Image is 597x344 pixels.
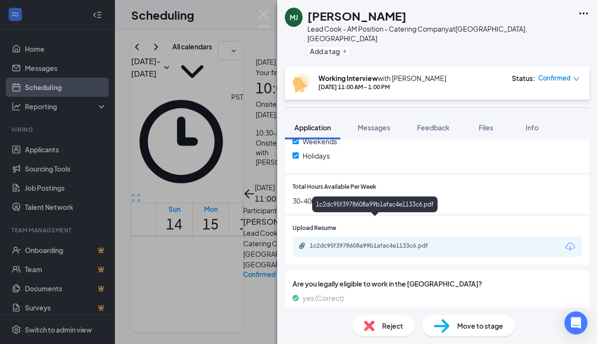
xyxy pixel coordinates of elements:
[312,196,438,212] div: 1c2dc95f3978608a99b1afac4e1133c6.pdf
[382,321,403,331] span: Reject
[318,83,446,91] div: [DATE] 11:00 AM - 1:00 PM
[303,150,330,161] span: Holidays
[564,311,587,334] div: Open Intercom Messenger
[303,136,337,147] span: Weekends
[479,123,493,132] span: Files
[564,241,576,252] svg: Download
[307,46,350,56] button: PlusAdd a tag
[303,307,311,318] span: no
[303,293,344,303] span: yes (Correct)
[307,8,406,24] h1: [PERSON_NAME]
[298,242,306,250] svg: Paperclip
[538,73,571,83] span: Confirmed
[573,76,580,82] span: down
[318,74,378,82] b: Working Interview
[307,24,573,43] div: Lead Cook - AM Position - Catering Company at [GEOGRAPHIC_DATA], [GEOGRAPHIC_DATA]
[293,183,376,192] span: Total Hours Available Per Week
[512,73,535,83] div: Status :
[310,242,444,250] div: 1c2dc95f3978608a99b1afac4e1133c6.pdf
[417,123,450,132] span: Feedback
[293,195,582,206] span: 30-40ish
[358,123,390,132] span: Messages
[293,224,336,233] span: Upload Resume
[294,123,331,132] span: Application
[298,242,453,251] a: Paperclip1c2dc95f3978608a99b1afac4e1133c6.pdf
[290,12,298,22] div: MJ
[578,8,589,19] svg: Ellipses
[457,321,503,331] span: Move to stage
[342,48,348,54] svg: Plus
[318,73,446,83] div: with [PERSON_NAME]
[293,278,582,289] span: Are you legally eligible to work in the [GEOGRAPHIC_DATA]?
[526,123,539,132] span: Info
